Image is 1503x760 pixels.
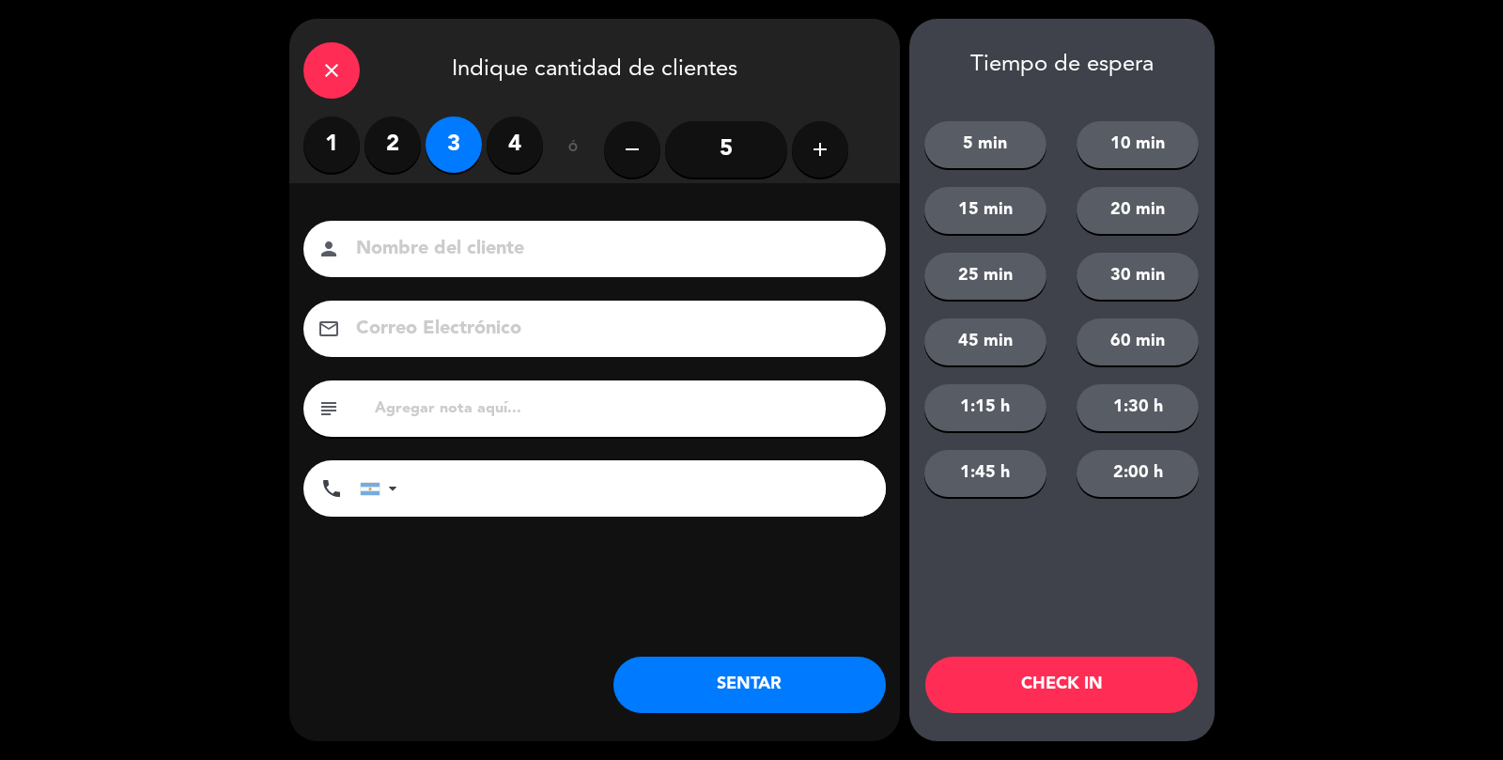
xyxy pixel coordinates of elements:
[373,396,872,422] input: Agregar nota aquí...
[318,318,340,340] i: email
[924,253,1046,300] button: 25 min
[613,657,886,713] button: SENTAR
[364,116,421,173] label: 2
[604,121,660,178] button: remove
[318,238,340,260] i: person
[320,477,343,500] i: phone
[792,121,848,178] button: add
[1077,187,1199,234] button: 20 min
[354,313,861,346] input: Correo Electrónico
[543,116,604,182] div: ó
[354,233,861,266] input: Nombre del cliente
[318,397,340,420] i: subject
[925,657,1198,713] button: CHECK IN
[924,187,1046,234] button: 15 min
[1077,253,1199,300] button: 30 min
[487,116,543,173] label: 4
[1077,318,1199,365] button: 60 min
[1077,450,1199,497] button: 2:00 h
[426,116,482,173] label: 3
[303,116,360,173] label: 1
[924,318,1046,365] button: 45 min
[924,121,1046,168] button: 5 min
[1077,384,1199,431] button: 1:30 h
[289,19,900,116] div: Indique cantidad de clientes
[361,461,404,516] div: Argentina: +54
[809,138,831,161] i: add
[909,52,1215,79] div: Tiempo de espera
[924,384,1046,431] button: 1:15 h
[621,138,643,161] i: remove
[924,450,1046,497] button: 1:45 h
[320,59,343,82] i: close
[1077,121,1199,168] button: 10 min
